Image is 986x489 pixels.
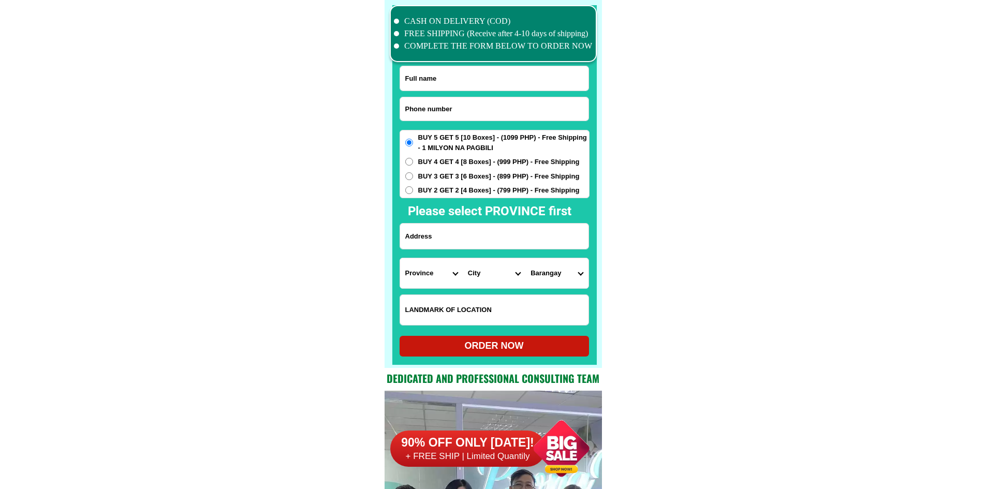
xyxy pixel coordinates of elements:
select: Select commune [525,258,588,288]
h2: Please select PROVINCE first [408,202,683,220]
input: Input address [400,224,588,249]
li: CASH ON DELIVERY (COD) [394,15,593,27]
div: ORDER NOW [400,339,589,353]
h2: Dedicated and professional consulting team [385,371,602,386]
li: COMPLETE THE FORM BELOW TO ORDER NOW [394,40,593,52]
input: Input phone_number [400,97,588,121]
input: Input LANDMARKOFLOCATION [400,295,588,325]
span: BUY 2 GET 2 [4 Boxes] - (799 PHP) - Free Shipping [418,185,580,196]
input: BUY 2 GET 2 [4 Boxes] - (799 PHP) - Free Shipping [405,186,413,194]
h6: 90% OFF ONLY [DATE]! [390,435,546,451]
select: Select district [463,258,525,288]
input: BUY 3 GET 3 [6 Boxes] - (899 PHP) - Free Shipping [405,172,413,180]
span: BUY 4 GET 4 [8 Boxes] - (999 PHP) - Free Shipping [418,157,580,167]
li: FREE SHIPPING (Receive after 4-10 days of shipping) [394,27,593,40]
input: BUY 5 GET 5 [10 Boxes] - (1099 PHP) - Free Shipping - 1 MILYON NA PAGBILI [405,139,413,146]
span: BUY 3 GET 3 [6 Boxes] - (899 PHP) - Free Shipping [418,171,580,182]
span: BUY 5 GET 5 [10 Boxes] - (1099 PHP) - Free Shipping - 1 MILYON NA PAGBILI [418,132,589,153]
input: Input full_name [400,66,588,91]
select: Select province [400,258,463,288]
h6: + FREE SHIP | Limited Quantily [390,451,546,462]
input: BUY 4 GET 4 [8 Boxes] - (999 PHP) - Free Shipping [405,158,413,166]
